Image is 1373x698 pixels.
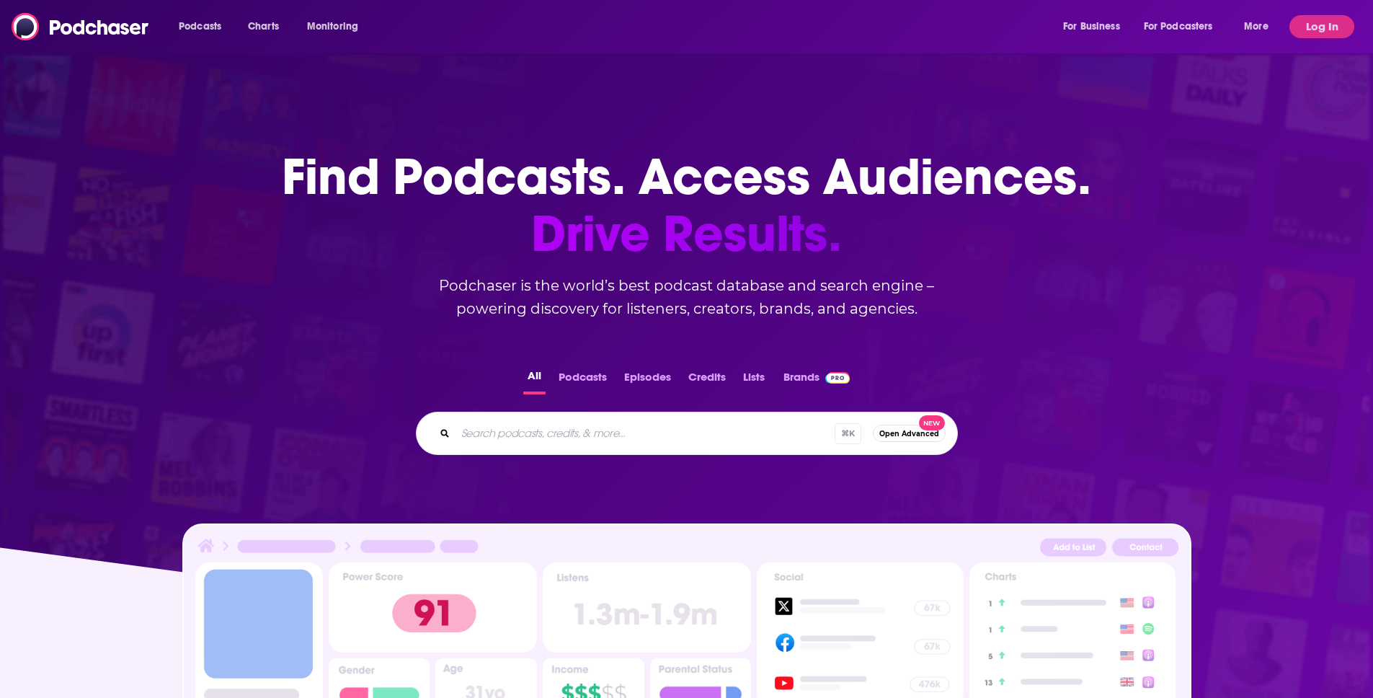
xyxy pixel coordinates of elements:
button: All [523,366,546,394]
input: Search podcasts, credits, & more... [456,422,835,445]
span: Charts [248,17,279,37]
a: Charts [239,15,288,38]
span: Podcasts [179,17,221,37]
button: Credits [684,366,730,394]
img: Podchaser Pro [825,372,850,384]
div: Search podcasts, credits, & more... [416,412,958,455]
button: Podcasts [554,366,611,394]
img: Podcast Insights Listens [543,562,751,653]
span: Open Advanced [879,430,939,438]
img: Podchaser - Follow, Share and Rate Podcasts [12,13,150,40]
a: BrandsPodchaser Pro [783,366,850,394]
button: open menu [1134,15,1234,38]
span: New [919,415,945,430]
button: open menu [1234,15,1287,38]
button: Lists [739,366,769,394]
span: For Podcasters [1144,17,1213,37]
button: Episodes [620,366,675,394]
button: Open AdvancedNew [873,425,946,442]
img: Podcast Insights Header [195,536,1178,562]
span: More [1244,17,1268,37]
button: open menu [169,15,240,38]
button: open menu [297,15,377,38]
button: Log In [1289,15,1354,38]
h2: Podchaser is the world’s best podcast database and search engine – powering discovery for listene... [399,274,975,320]
span: Monitoring [307,17,358,37]
span: Drive Results. [282,206,1091,262]
button: open menu [1053,15,1138,38]
h1: Find Podcasts. Access Audiences. [282,149,1091,262]
span: For Business [1063,17,1120,37]
span: ⌘ K [835,423,861,444]
img: Podcast Insights Power score [329,562,537,653]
